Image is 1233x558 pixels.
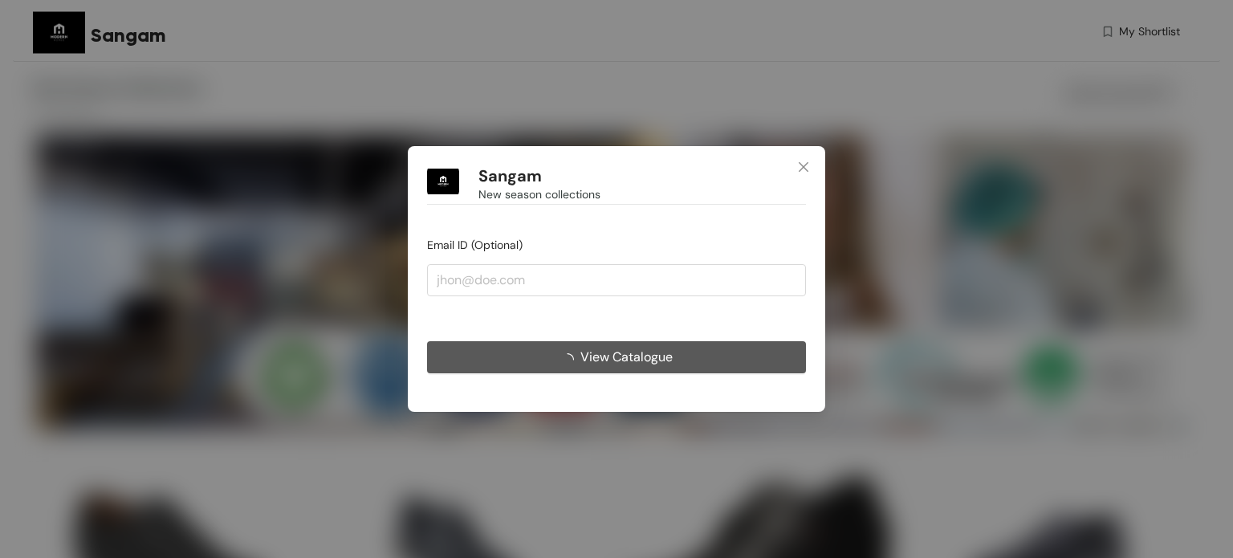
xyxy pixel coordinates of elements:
input: jhon@doe.com [427,264,806,296]
button: View Catalogue [427,341,806,373]
span: loading [561,353,580,366]
img: Buyer Portal [427,165,459,198]
span: New season collections [478,185,600,203]
button: Close [782,146,825,189]
h1: Sangam [478,166,542,186]
span: Email ID (Optional) [427,238,523,252]
span: close [797,161,810,173]
span: View Catalogue [580,347,673,367]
